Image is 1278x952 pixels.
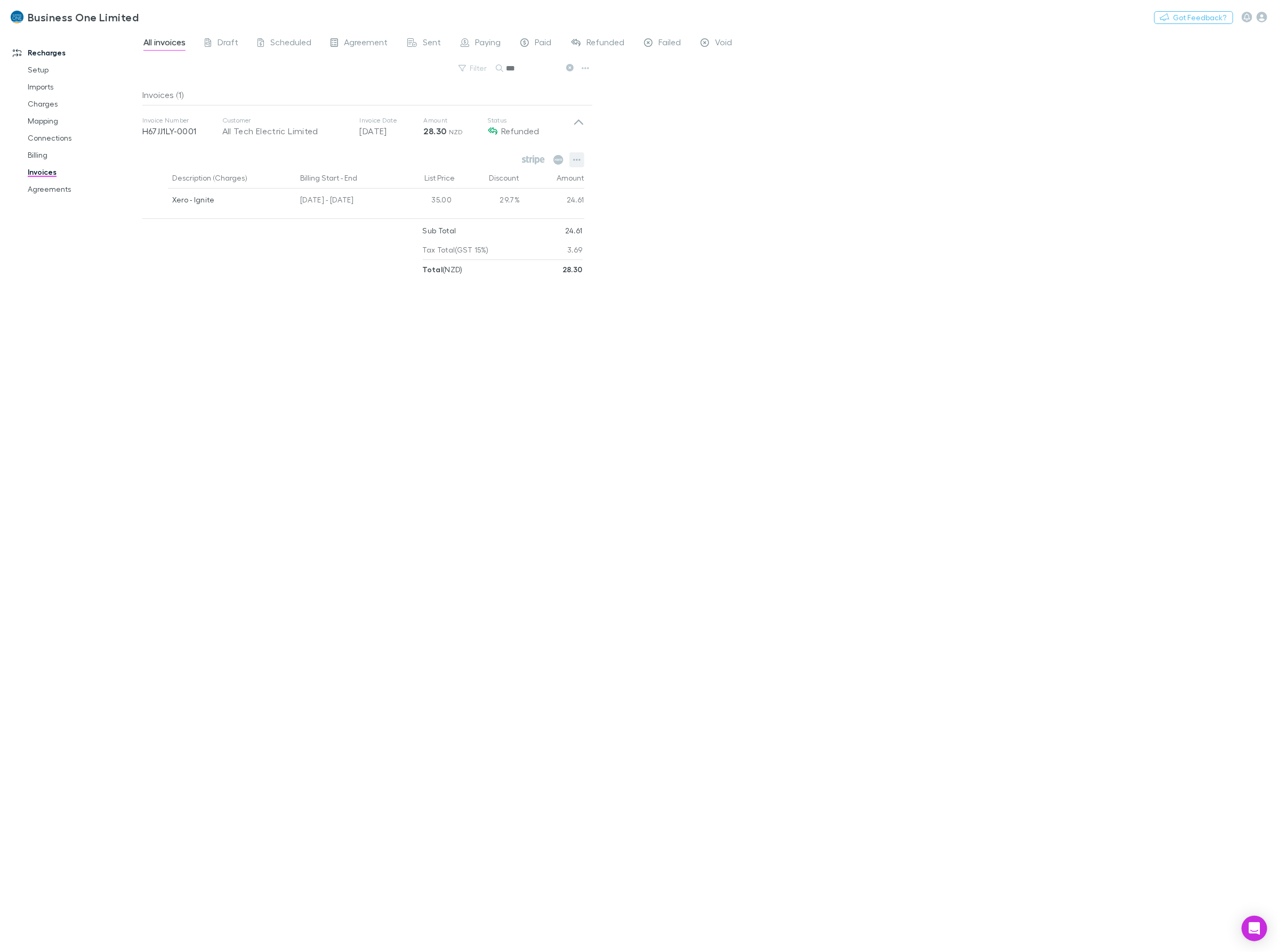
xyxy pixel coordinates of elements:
[520,189,584,214] div: 24.61
[17,112,150,129] a: Mapping
[476,37,501,51] span: Paying
[4,4,145,30] a: Business One Limited
[423,260,463,279] p: ( NZD )
[142,125,222,137] p: H67JJ1LY-0001
[424,126,447,136] strong: 28.30
[392,189,456,214] div: 35.00
[11,11,23,23] img: Business One Limited's Logo
[270,37,311,51] span: Scheduled
[659,37,681,51] span: Failed
[567,240,582,259] p: 3.69
[28,11,139,23] h3: Business One Limited
[587,37,625,51] span: Refunded
[1242,916,1267,941] div: Open Intercom Messenger
[17,147,150,164] a: Billing
[535,37,552,51] span: Paid
[296,189,392,214] div: [DATE] - [DATE]
[143,37,186,51] span: All invoices
[424,116,488,125] p: Amount
[449,128,463,136] span: NZD
[218,37,238,51] span: Draft
[2,44,150,61] a: Recharges
[1154,11,1233,24] button: Got Feedback?
[222,125,349,137] div: All Tech Electric Limited
[134,105,593,148] div: Invoice NumberH67JJ1LY-0001CustomerAll Tech Electric LimitedInvoice Date[DATE]Amount28.30 NZDStat...
[565,221,583,240] p: 24.61
[488,116,573,125] p: Status
[17,181,150,198] a: Agreements
[423,240,489,259] p: Tax Total (GST 15%)
[222,116,349,125] p: Customer
[423,37,441,51] span: Sent
[502,126,540,136] span: Refunded
[453,62,494,75] button: Filter
[360,125,424,137] p: [DATE]
[562,265,583,274] strong: 28.30
[17,78,150,95] a: Imports
[716,37,733,51] span: Void
[17,95,150,112] a: Charges
[360,116,424,125] p: Invoice Date
[423,221,456,240] p: Sub Total
[17,61,150,78] a: Setup
[17,129,150,147] a: Connections
[344,37,388,51] span: Agreement
[423,265,443,274] strong: Total
[456,189,520,214] div: 29.7%
[142,116,222,125] p: Invoice Number
[172,189,292,211] div: Xero - Ignite
[17,164,150,181] a: Invoices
